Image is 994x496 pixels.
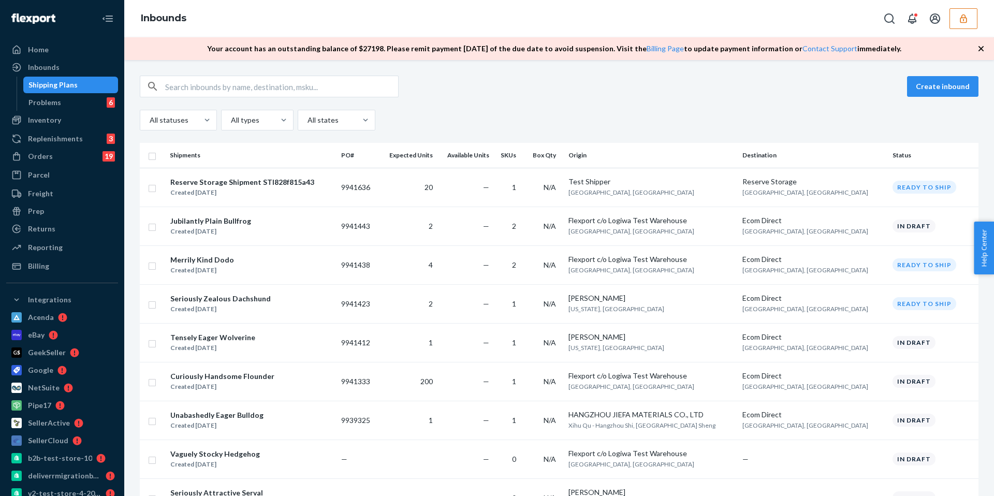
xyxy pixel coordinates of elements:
div: eBay [28,330,45,340]
span: N/A [544,299,556,308]
span: N/A [544,260,556,269]
div: Returns [28,224,55,234]
td: 9941443 [337,207,379,245]
div: Billing [28,261,49,271]
span: 4 [429,260,433,269]
span: 2 [512,222,516,230]
div: 6 [107,97,115,108]
a: NetSuite [6,380,118,396]
a: Inbounds [141,12,186,24]
span: 1 [512,377,516,386]
div: Merrily Kind Dodo [170,255,234,265]
a: Freight [6,185,118,202]
span: 1 [512,183,516,192]
a: Prep [6,203,118,220]
div: 19 [103,151,115,162]
th: Destination [738,143,888,168]
div: Created [DATE] [170,382,274,392]
td: 9941423 [337,284,379,323]
a: Returns [6,221,118,237]
span: 2 [429,299,433,308]
div: Google [28,365,53,375]
div: Unabashedly Eager Bulldog [170,410,264,420]
th: Expected Units [379,143,437,168]
div: Created [DATE] [170,304,271,314]
span: 1 [512,299,516,308]
a: Parcel [6,167,118,183]
span: — [341,455,347,463]
td: 9941636 [337,168,379,207]
span: N/A [544,455,556,463]
td: 9941333 [337,362,379,401]
span: — [483,222,489,230]
span: — [483,377,489,386]
button: Help Center [974,222,994,274]
div: In draft [893,414,935,427]
div: Tensely Eager Wolverine [170,332,255,343]
div: Ecom Direct [742,371,884,381]
div: Seriously Zealous Dachshund [170,294,271,304]
div: Ecom Direct [742,215,884,226]
div: Inbounds [28,62,60,72]
span: [GEOGRAPHIC_DATA], [GEOGRAPHIC_DATA] [568,227,694,235]
input: Search inbounds by name, destination, msku... [165,76,398,97]
span: Xihu Qu - Hangzhou Shi, [GEOGRAPHIC_DATA] Sheng [568,421,715,429]
span: [GEOGRAPHIC_DATA], [GEOGRAPHIC_DATA] [568,266,694,274]
div: In draft [893,453,935,465]
span: 2 [512,260,516,269]
div: 3 [107,134,115,144]
div: Acenda [28,312,54,323]
div: Reserve Storage [742,177,884,187]
div: Ready to ship [893,258,956,271]
a: Home [6,41,118,58]
a: deliverrmigrationbasictest [6,468,118,484]
th: Status [888,143,978,168]
th: Available Units [437,143,493,168]
a: SellerCloud [6,432,118,449]
div: HANGZHOU JIEFA MATERIALS CO., LTD [568,410,734,420]
div: Inventory [28,115,61,125]
div: Prep [28,206,44,216]
div: Flexport c/o Logiwa Test Warehouse [568,215,734,226]
div: Created [DATE] [170,265,234,275]
div: Vaguely Stocky Hedgehog [170,449,260,459]
div: Ecom Direct [742,254,884,265]
td: 9941412 [337,323,379,362]
span: [GEOGRAPHIC_DATA], [GEOGRAPHIC_DATA] [568,188,694,196]
a: Replenishments3 [6,130,118,147]
div: Ready to ship [893,297,956,310]
div: [PERSON_NAME] [568,332,734,342]
a: GeekSeller [6,344,118,361]
ol: breadcrumbs [133,4,195,34]
span: — [483,299,489,308]
span: 20 [425,183,433,192]
div: In draft [893,375,935,388]
div: [PERSON_NAME] [568,293,734,303]
th: SKUs [493,143,524,168]
span: [GEOGRAPHIC_DATA], [GEOGRAPHIC_DATA] [742,344,868,352]
button: Open account menu [925,8,945,29]
input: All states [306,115,308,125]
input: All statuses [149,115,150,125]
div: Ecom Direct [742,410,884,420]
button: Integrations [6,291,118,308]
span: 1 [512,338,516,347]
a: SellerActive [6,415,118,431]
span: 1 [429,416,433,425]
th: Box Qty [524,143,564,168]
span: [GEOGRAPHIC_DATA], [GEOGRAPHIC_DATA] [742,266,868,274]
a: eBay [6,327,118,343]
td: 9939325 [337,401,379,440]
div: Created [DATE] [170,226,251,237]
span: — [483,183,489,192]
div: Ecom Direct [742,293,884,303]
button: Open notifications [902,8,923,29]
span: 200 [420,377,433,386]
div: deliverrmigrationbasictest [28,471,101,481]
div: Pipe17 [28,400,51,411]
div: Home [28,45,49,55]
div: SellerActive [28,418,70,428]
div: Ecom Direct [742,332,884,342]
a: Reporting [6,239,118,256]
